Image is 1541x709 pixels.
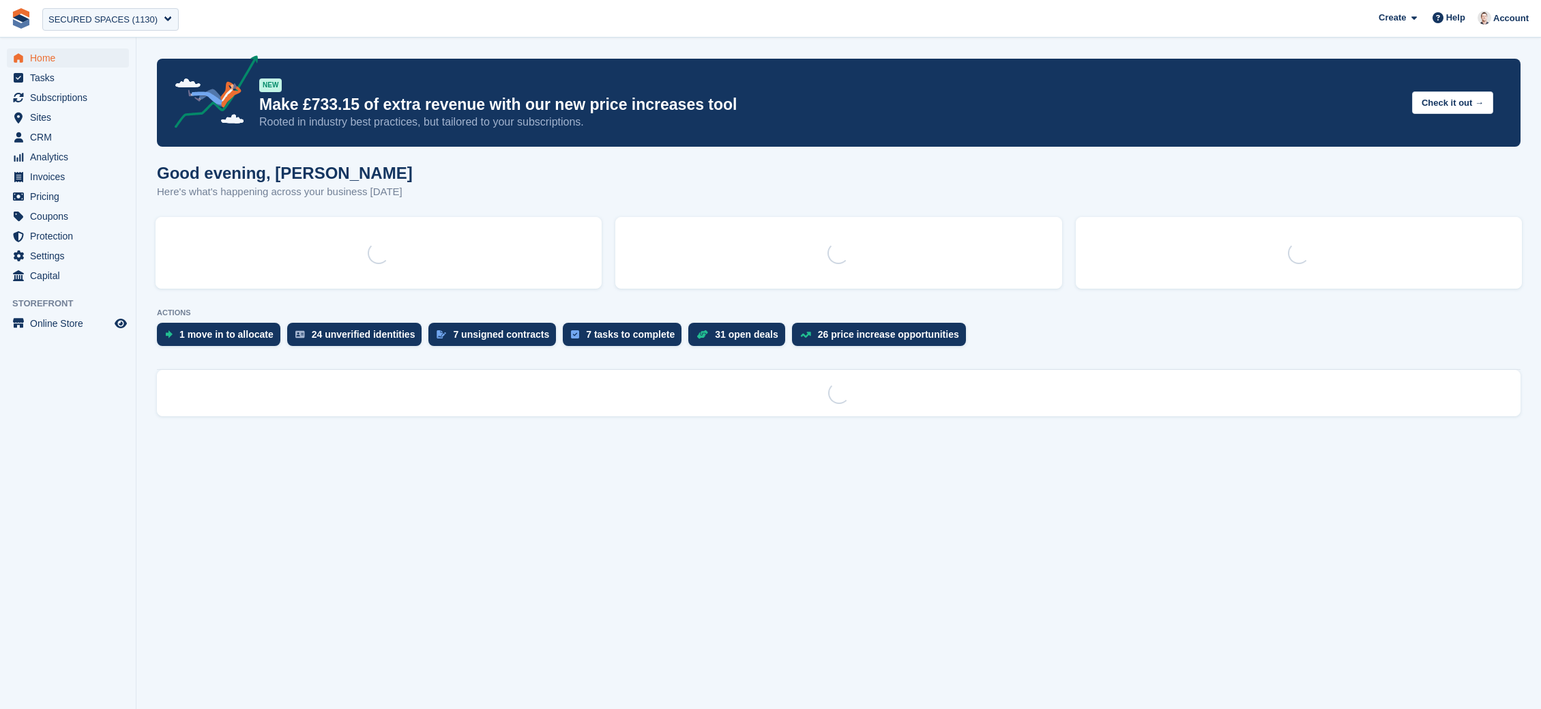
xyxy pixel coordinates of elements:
[7,266,129,285] a: menu
[563,323,688,353] a: 7 tasks to complete
[7,147,129,167] a: menu
[30,314,112,333] span: Online Store
[715,329,778,340] div: 31 open deals
[7,88,129,107] a: menu
[7,128,129,147] a: menu
[259,78,282,92] div: NEW
[1493,12,1529,25] span: Account
[259,95,1401,115] p: Make £733.15 of extra revenue with our new price increases tool
[295,330,305,338] img: verify_identity-adf6edd0f0f0b5bbfe63781bf79b02c33cf7c696d77639b501bdc392416b5a36.svg
[7,207,129,226] a: menu
[1446,11,1465,25] span: Help
[1412,91,1493,114] button: Check it out →
[30,246,112,265] span: Settings
[586,329,675,340] div: 7 tasks to complete
[437,330,446,338] img: contract_signature_icon-13c848040528278c33f63329250d36e43548de30e8caae1d1a13099fd9432cc5.svg
[48,13,158,27] div: SECURED SPACES (1130)
[259,115,1401,130] p: Rooted in industry best practices, but tailored to your subscriptions.
[7,246,129,265] a: menu
[792,323,973,353] a: 26 price increase opportunities
[30,266,112,285] span: Capital
[12,297,136,310] span: Storefront
[179,329,274,340] div: 1 move in to allocate
[696,330,708,339] img: deal-1b604bf984904fb50ccaf53a9ad4b4a5d6e5aea283cecdc64d6e3604feb123c2.svg
[30,167,112,186] span: Invoices
[30,187,112,206] span: Pricing
[1478,11,1491,25] img: Jeff Knox
[157,308,1521,317] p: ACTIONS
[30,227,112,246] span: Protection
[30,88,112,107] span: Subscriptions
[1379,11,1406,25] span: Create
[428,323,563,353] a: 7 unsigned contracts
[7,187,129,206] a: menu
[7,167,129,186] a: menu
[7,314,129,333] a: menu
[30,128,112,147] span: CRM
[30,147,112,167] span: Analytics
[571,330,579,338] img: task-75834270c22a3079a89374b754ae025e5fb1db73e45f91037f5363f120a921f8.svg
[287,323,429,353] a: 24 unverified identities
[163,55,259,133] img: price-adjustments-announcement-icon-8257ccfd72463d97f412b2fc003d46551f7dbcb40ab6d574587a9cd5c0d94...
[7,227,129,246] a: menu
[157,323,287,353] a: 1 move in to allocate
[7,68,129,87] a: menu
[818,329,959,340] div: 26 price increase opportunities
[113,315,129,332] a: Preview store
[7,48,129,68] a: menu
[30,108,112,127] span: Sites
[800,332,811,338] img: price_increase_opportunities-93ffe204e8149a01c8c9dc8f82e8f89637d9d84a8eef4429ea346261dce0b2c0.svg
[157,184,413,200] p: Here's what's happening across your business [DATE]
[688,323,792,353] a: 31 open deals
[30,68,112,87] span: Tasks
[11,8,31,29] img: stora-icon-8386f47178a22dfd0bd8f6a31ec36ba5ce8667c1dd55bd0f319d3a0aa187defe.svg
[7,108,129,127] a: menu
[30,207,112,226] span: Coupons
[165,330,173,338] img: move_ins_to_allocate_icon-fdf77a2bb77ea45bf5b3d319d69a93e2d87916cf1d5bf7949dd705db3b84f3ca.svg
[30,48,112,68] span: Home
[312,329,415,340] div: 24 unverified identities
[453,329,549,340] div: 7 unsigned contracts
[157,164,413,182] h1: Good evening, [PERSON_NAME]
